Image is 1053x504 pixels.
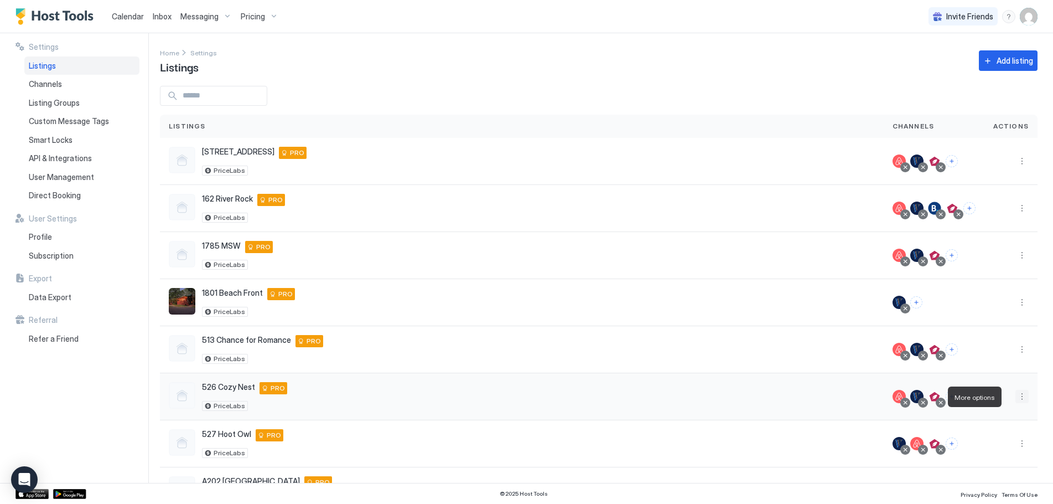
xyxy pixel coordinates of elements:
[24,112,139,131] a: Custom Message Tags
[500,490,548,497] span: © 2025 Host Tools
[169,121,206,131] span: Listings
[190,49,217,57] span: Settings
[278,289,293,299] span: PRO
[190,47,217,58] div: Breadcrumb
[202,476,300,486] span: A202 [GEOGRAPHIC_DATA]
[29,251,74,261] span: Subscription
[267,430,281,440] span: PRO
[307,336,321,346] span: PRO
[979,50,1038,71] button: Add listing
[1020,8,1038,25] div: User profile
[29,61,56,71] span: Listings
[29,292,71,302] span: Data Export
[961,491,997,498] span: Privacy Policy
[993,121,1029,131] span: Actions
[202,147,274,157] span: [STREET_ADDRESS]
[160,49,179,57] span: Home
[315,477,330,487] span: PRO
[29,274,52,284] span: Export
[1015,202,1029,215] button: More options
[29,214,77,224] span: User Settings
[1015,437,1029,450] button: More options
[29,116,109,126] span: Custom Message Tags
[24,228,139,246] a: Profile
[29,153,92,163] span: API & Integrations
[1015,390,1029,403] button: More options
[153,12,172,21] span: Inbox
[1015,155,1029,168] div: menu
[946,438,958,450] button: Connect channels
[24,131,139,150] a: Smart Locks
[271,383,285,393] span: PRO
[946,343,958,356] button: Connect channels
[202,288,263,298] span: 1801 Beach Front
[29,79,62,89] span: Channels
[910,296,922,308] button: Connect channels
[112,12,144,21] span: Calendar
[24,186,139,205] a: Direct Booking
[180,12,219,22] span: Messaging
[946,249,958,261] button: Connect channels
[160,58,199,75] span: Listings
[29,315,58,325] span: Referral
[29,191,81,200] span: Direct Booking
[1015,437,1029,450] div: menu
[202,194,253,204] span: 162 River Rock
[160,47,179,58] div: Breadcrumb
[893,121,935,131] span: Channels
[153,11,172,22] a: Inbox
[1002,488,1038,500] a: Terms Of Use
[24,246,139,265] a: Subscription
[1015,249,1029,262] div: menu
[961,488,997,500] a: Privacy Policy
[268,195,283,205] span: PRO
[946,12,993,22] span: Invite Friends
[24,149,139,168] a: API & Integrations
[1015,296,1029,309] div: menu
[955,393,995,402] span: More options
[1015,249,1029,262] button: More options
[29,98,80,108] span: Listing Groups
[1015,202,1029,215] div: menu
[202,382,255,392] span: 526 Cozy Nest
[202,241,241,251] span: 1785 MSW
[24,330,139,348] a: Refer a Friend
[1015,155,1029,168] button: More options
[190,47,217,58] a: Settings
[946,390,958,403] button: Connect channels
[1015,343,1029,356] button: More options
[29,232,52,242] span: Profile
[241,12,265,22] span: Pricing
[997,55,1033,66] div: Add listing
[11,466,38,493] div: Open Intercom Messenger
[53,489,86,499] a: Google Play Store
[169,288,195,315] div: listing image
[24,168,139,187] a: User Management
[963,202,976,214] button: Connect channels
[15,489,49,499] a: App Store
[112,11,144,22] a: Calendar
[1002,491,1038,498] span: Terms Of Use
[1015,296,1029,309] button: More options
[29,42,59,52] span: Settings
[29,135,72,145] span: Smart Locks
[24,56,139,75] a: Listings
[290,148,304,158] span: PRO
[202,335,291,345] span: 513 Chance for Romance
[29,172,94,182] span: User Management
[178,86,267,105] input: Input Field
[202,429,251,439] span: 527 Hoot Owl
[946,155,958,167] button: Connect channels
[1002,10,1015,23] div: menu
[29,334,79,344] span: Refer a Friend
[15,8,98,25] a: Host Tools Logo
[1015,343,1029,356] div: menu
[24,94,139,112] a: Listing Groups
[160,47,179,58] a: Home
[24,288,139,307] a: Data Export
[24,75,139,94] a: Channels
[256,242,271,252] span: PRO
